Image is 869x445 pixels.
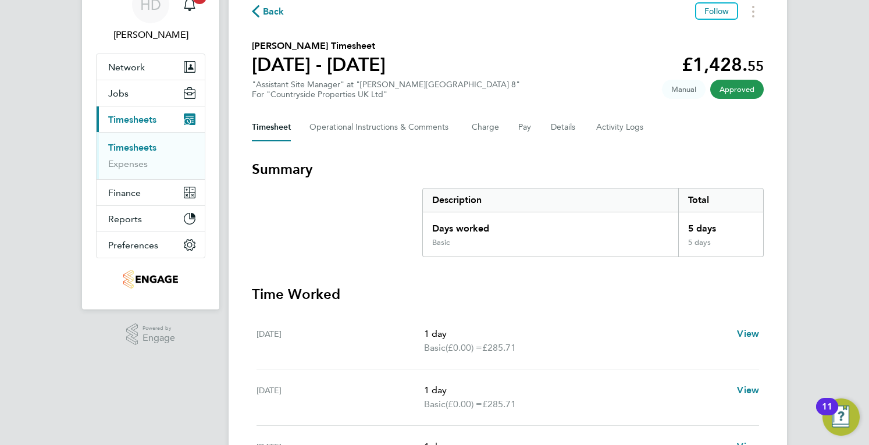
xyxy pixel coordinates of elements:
[252,53,386,76] h1: [DATE] - [DATE]
[518,113,532,141] button: Pay
[108,142,156,153] a: Timesheets
[424,383,728,397] p: 1 day
[472,113,500,141] button: Charge
[126,323,176,346] a: Powered byEngage
[737,383,759,397] a: View
[108,240,158,251] span: Preferences
[252,285,764,304] h3: Time Worked
[97,54,205,80] button: Network
[424,341,446,355] span: Basic
[822,398,860,436] button: Open Resource Center, 11 new notifications
[97,80,205,106] button: Jobs
[662,80,706,99] span: This timesheet was manually created.
[737,327,759,341] a: View
[263,5,284,19] span: Back
[743,2,764,20] button: Timesheets Menu
[97,206,205,232] button: Reports
[551,113,578,141] button: Details
[97,132,205,179] div: Timesheets
[96,28,205,42] span: Holly Dunnage
[108,88,129,99] span: Jobs
[96,270,205,289] a: Go to home page
[704,6,729,16] span: Follow
[143,323,175,333] span: Powered by
[423,188,678,212] div: Description
[482,342,516,353] span: £285.71
[423,212,678,238] div: Days worked
[424,397,446,411] span: Basic
[97,232,205,258] button: Preferences
[252,113,291,141] button: Timesheet
[108,62,145,73] span: Network
[682,54,764,76] app-decimal: £1,428.
[257,327,424,355] div: [DATE]
[422,188,764,257] div: Summary
[747,58,764,74] span: 55
[257,383,424,411] div: [DATE]
[108,158,148,169] a: Expenses
[252,4,284,19] button: Back
[108,213,142,225] span: Reports
[108,187,141,198] span: Finance
[695,2,738,20] button: Follow
[252,80,520,99] div: "Assistant Site Manager" at "[PERSON_NAME][GEOGRAPHIC_DATA] 8"
[822,407,832,422] div: 11
[309,113,453,141] button: Operational Instructions & Comments
[143,333,175,343] span: Engage
[424,327,728,341] p: 1 day
[252,90,520,99] div: For "Countryside Properties UK Ltd"
[252,160,764,179] h3: Summary
[432,238,450,247] div: Basic
[252,39,386,53] h2: [PERSON_NAME] Timesheet
[678,212,763,238] div: 5 days
[737,385,759,396] span: View
[97,180,205,205] button: Finance
[678,238,763,257] div: 5 days
[97,106,205,132] button: Timesheets
[737,328,759,339] span: View
[710,80,764,99] span: This timesheet has been approved.
[482,398,516,410] span: £285.71
[108,114,156,125] span: Timesheets
[446,398,482,410] span: (£0.00) =
[446,342,482,353] span: (£0.00) =
[678,188,763,212] div: Total
[596,113,645,141] button: Activity Logs
[123,270,177,289] img: tribuildsolutions-logo-retina.png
